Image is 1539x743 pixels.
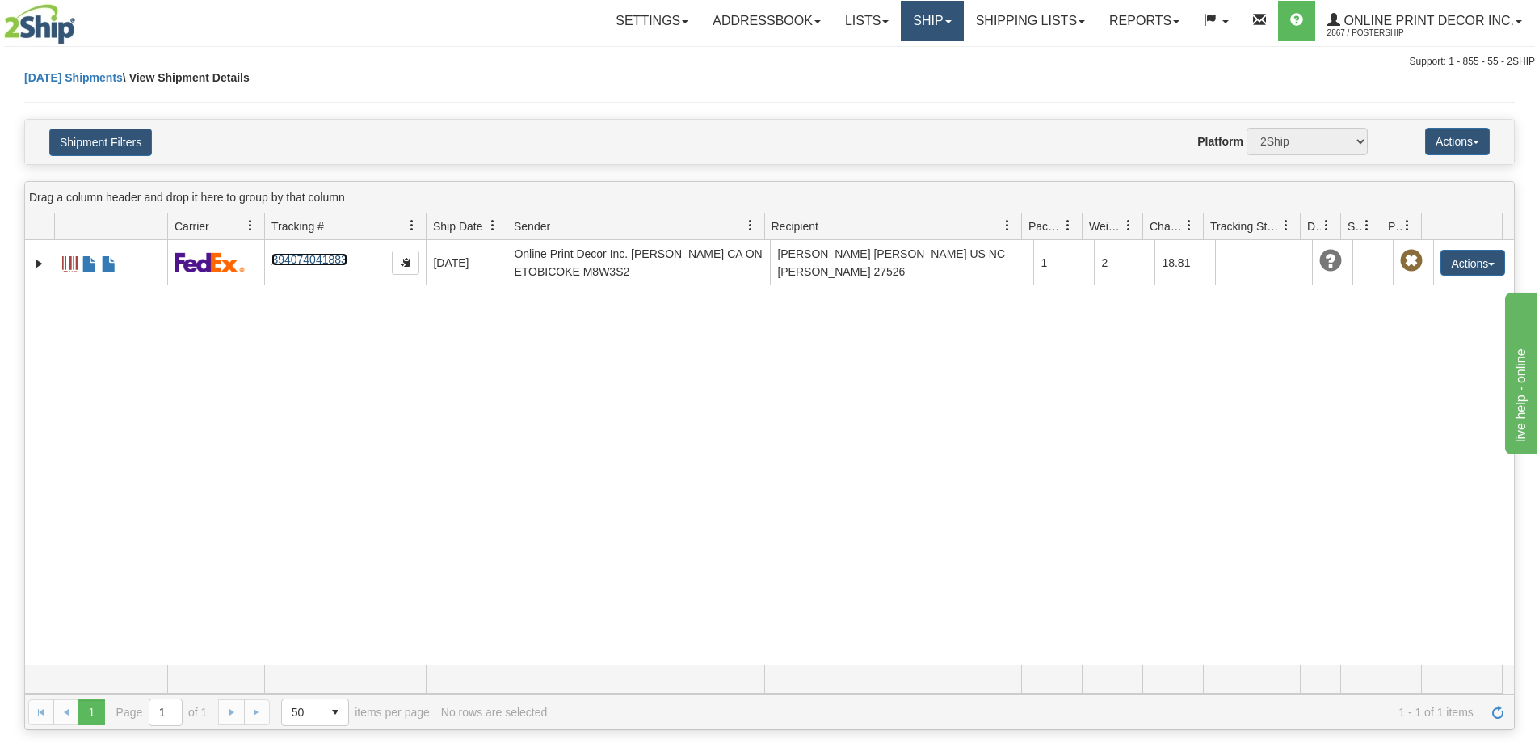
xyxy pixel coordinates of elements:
span: Online Print Decor Inc. [1340,14,1514,27]
a: Online Print Decor Inc. 2867 / PosterShip [1315,1,1534,41]
a: Weight filter column settings [1115,212,1142,239]
span: Delivery Status [1307,218,1321,234]
div: grid grouping header [25,182,1514,213]
a: Lists [833,1,901,41]
span: Page 1 [78,699,104,725]
a: Settings [603,1,700,41]
span: Weight [1089,218,1123,234]
td: 18.81 [1154,240,1215,285]
a: Tracking Status filter column settings [1272,212,1300,239]
img: 2 - FedEx [175,252,245,272]
span: Unknown [1319,250,1342,272]
td: [PERSON_NAME] [PERSON_NAME] US NC [PERSON_NAME] 27526 [770,240,1033,285]
span: 1 - 1 of 1 items [558,706,1474,719]
a: Recipient filter column settings [994,212,1021,239]
span: Pickup Status [1388,218,1402,234]
a: Expand [32,255,48,272]
span: Tracking Status [1210,218,1280,234]
a: Charge filter column settings [1175,212,1203,239]
span: \ View Shipment Details [123,71,250,84]
a: Refresh [1485,699,1511,725]
span: Charge [1150,218,1184,234]
div: Support: 1 - 855 - 55 - 2SHIP [4,55,1535,69]
a: Sender filter column settings [737,212,764,239]
span: Page sizes drop down [281,699,349,726]
span: 50 [292,704,313,720]
span: Shipment Issues [1348,218,1361,234]
a: Commercial Invoice [82,249,98,275]
span: Tracking # [271,218,324,234]
div: No rows are selected [441,706,548,719]
button: Actions [1425,128,1490,155]
a: Carrier filter column settings [237,212,264,239]
a: Delivery Status filter column settings [1313,212,1340,239]
td: 1 [1033,240,1094,285]
span: Recipient [772,218,818,234]
div: live help - online [12,10,149,29]
a: Tracking # filter column settings [398,212,426,239]
a: Ship Date filter column settings [479,212,507,239]
img: logo2867.jpg [4,4,75,44]
a: Ship [901,1,963,41]
button: Shipment Filters [49,129,152,156]
td: [DATE] [426,240,507,285]
a: Reports [1097,1,1192,41]
span: Ship Date [433,218,482,234]
a: Pickup Status filter column settings [1394,212,1421,239]
a: [DATE] Shipments [24,71,123,84]
a: USMCA CO [101,249,117,275]
a: Packages filter column settings [1054,212,1082,239]
td: 2 [1094,240,1154,285]
a: 394074041883 [271,253,347,266]
span: Packages [1028,218,1062,234]
button: Actions [1440,250,1505,276]
button: Copy to clipboard [392,251,419,275]
iframe: chat widget [1502,289,1537,454]
label: Platform [1197,133,1243,150]
input: Page 1 [149,699,182,725]
span: 2867 / PosterShip [1327,25,1449,41]
a: Shipping lists [964,1,1097,41]
span: Pickup Not Assigned [1400,250,1423,272]
a: Addressbook [700,1,833,41]
span: items per page [281,699,430,726]
span: Sender [514,218,550,234]
span: Carrier [175,218,209,234]
td: Online Print Decor Inc. [PERSON_NAME] CA ON ETOBICOKE M8W3S2 [507,240,770,285]
a: Label [62,249,78,275]
a: Shipment Issues filter column settings [1353,212,1381,239]
span: Page of 1 [116,699,208,726]
span: select [322,699,348,725]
